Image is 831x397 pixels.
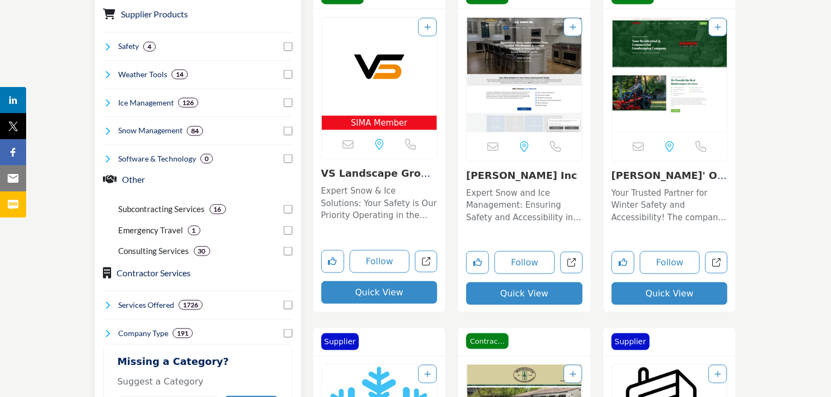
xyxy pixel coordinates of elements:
[148,43,151,51] b: 4
[467,18,582,132] a: Open Listing in new tab
[324,117,435,129] span: SIMA Member
[192,227,196,234] b: 1
[198,247,206,255] b: 30
[612,18,728,132] img: Sabas' Outdoor Services, Inc.
[612,187,728,224] p: Your Trusted Partner for Winter Safety and Accessibility! The company stands as a premier provide...
[200,154,213,164] div: 0 Results For Software & Technology
[284,127,292,135] input: Select Snow Management checkbox
[284,98,292,107] input: Select Ice Management checkbox
[350,250,410,273] button: Follow
[321,168,438,179] h3: VS Landscape Group Inc
[714,370,721,379] a: Add To List
[172,70,188,79] div: 14 Results For Weather Tools
[325,336,356,348] p: Supplier
[415,251,437,273] a: Open vs-landscape-group-inc in new tab
[466,333,509,350] span: Contractor
[322,18,437,131] a: Open Listing in new tab
[494,251,555,274] button: Follow
[182,99,194,107] b: 126
[612,18,728,132] a: Open Listing in new tab
[612,170,727,193] a: [PERSON_NAME]' Outdoor Servi...
[143,42,156,52] div: 4 Results For Safety
[177,330,188,337] b: 191
[173,328,193,338] div: 191 Results For Company Type
[466,184,583,224] a: Expert Snow and Ice Management: Ensuring Safety and Accessibility in Any Winter Condition With a ...
[284,42,292,51] input: Select Safety checkbox
[121,8,188,21] button: Supplier Products
[570,23,576,32] a: Add To List
[322,18,437,116] img: VS Landscape Group Inc
[424,23,431,32] a: Add To List
[119,245,190,257] p: Consulting Services: Consulting Services
[284,205,292,214] input: Select Subcontracting Services checkbox
[612,184,728,224] a: Your Trusted Partner for Winter Safety and Accessibility! The company stands as a premier provide...
[284,70,292,79] input: Select Weather Tools checkbox
[118,356,278,375] h2: Missing a Category?
[118,97,174,108] h4: Ice Management: Ice management involves the control, removal, and prevention of ice accumulation ...
[640,251,700,274] button: Follow
[191,127,199,135] b: 84
[123,173,145,186] button: Other
[118,125,182,136] h4: Snow Management: Snow management involves the removal, relocation, and mitigation of snow accumul...
[321,281,438,304] button: Quick View
[205,155,209,163] b: 0
[117,266,191,280] button: Contractor Services
[612,170,728,182] h3: Sabas' Outdoor Services, Inc.
[466,170,583,182] h3: C.A. Ramos Inc
[284,329,292,338] input: Select Company Type checkbox
[119,224,184,237] p: Emergency Travel: Emergency Travel
[321,182,438,222] a: Expert Snow & Ice Solutions: Your Safety is Our Priority Operating in the Snow and Ice Management...
[705,252,728,274] a: Open sabas-outdoor-services-inc in new tab
[321,185,438,222] p: Expert Snow & Ice Solutions: Your Safety is Our Priority Operating in the Snow and Ice Management...
[424,370,431,379] a: Add To List
[612,282,728,305] button: Quick View
[612,251,634,274] button: Like listing
[284,247,292,256] input: Select Consulting Services checkbox
[118,328,168,339] h4: Company Type: A Company Type refers to the legal structure of a business, such as sole proprietor...
[214,206,222,213] b: 16
[321,250,344,273] button: Like listing
[210,204,226,214] div: 16 Results For Subcontracting Services
[178,98,198,108] div: 126 Results For Ice Management
[119,203,205,215] p: Subcontracting Services: Subcontracting Services
[714,23,721,32] a: Add To List
[284,301,292,309] input: Select Services Offered checkbox
[183,301,198,309] b: 1726
[118,300,174,311] h4: Services Offered: Services Offered refers to the specific products, assistance, or expertise a bu...
[118,376,204,387] span: Suggest a Category
[466,282,583,305] button: Quick View
[284,154,292,163] input: Select Software & Technology checkbox
[466,170,577,181] a: [PERSON_NAME] Inc
[176,71,184,78] b: 14
[188,226,200,235] div: 1 Results For Emergency Travel
[560,252,583,274] a: Open ca-ramos-inc in new tab
[570,370,576,379] a: Add To List
[466,187,583,224] p: Expert Snow and Ice Management: Ensuring Safety and Accessibility in Any Winter Condition With a ...
[466,251,489,274] button: Like listing
[118,153,196,164] h4: Software & Technology: Software & Technology encompasses the development, implementation, and use...
[179,300,203,310] div: 1726 Results For Services Offered
[284,226,292,235] input: Select Emergency Travel checkbox
[467,18,582,132] img: C.A. Ramos Inc
[187,126,203,136] div: 84 Results For Snow Management
[118,41,139,52] h4: Safety: Safety refers to the measures, practices, and protocols implemented to protect individual...
[615,336,646,348] p: Supplier
[118,69,167,80] h4: Weather Tools: Weather Tools refer to instruments, software, and technologies used to monitor, pr...
[321,168,435,191] a: VS Landscape Group I...
[194,246,210,256] div: 30 Results For Consulting Services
